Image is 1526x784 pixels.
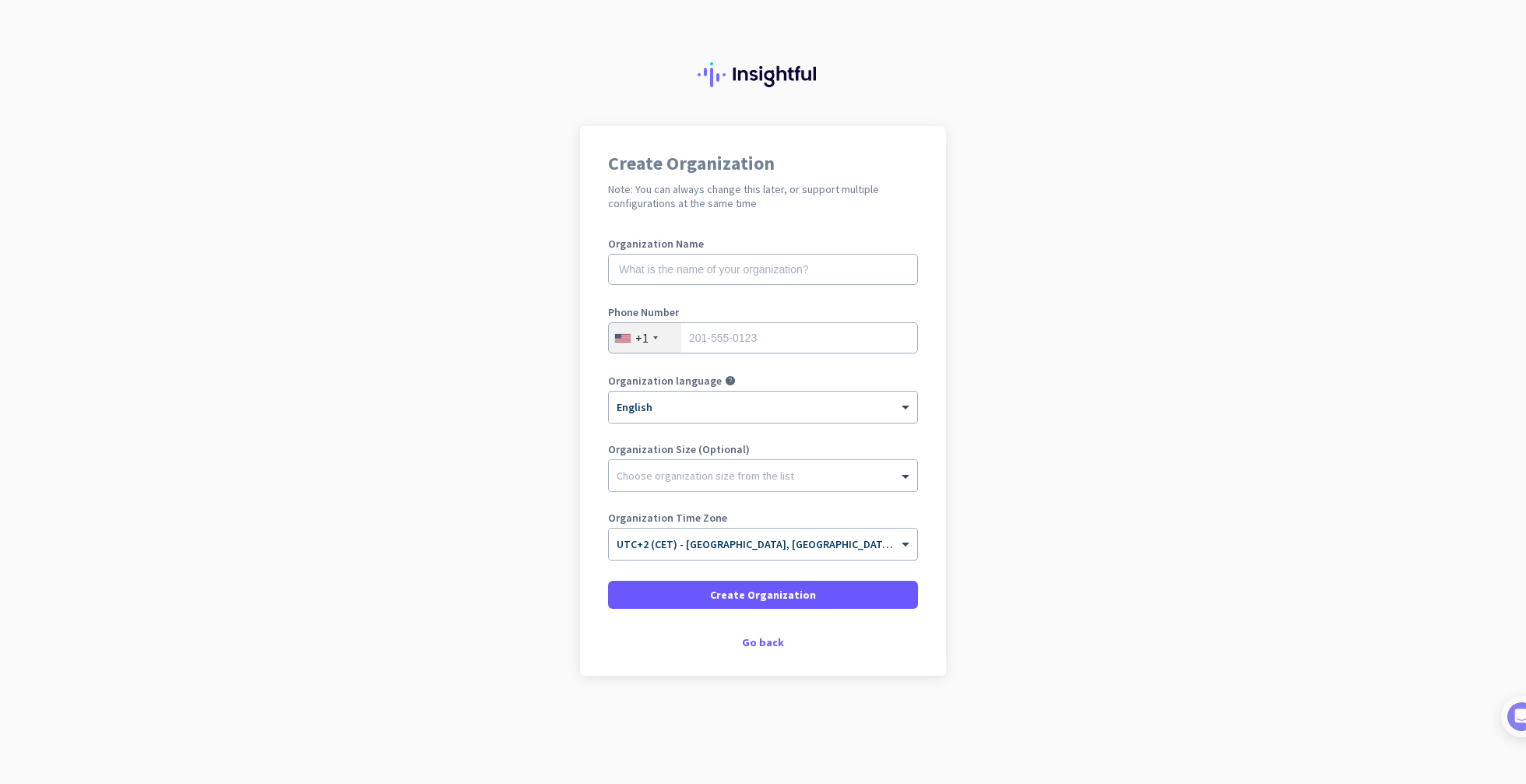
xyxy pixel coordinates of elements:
[608,444,918,455] label: Organization Size (Optional)
[710,587,816,603] span: Create Organization
[608,322,918,353] input: 201-555-0123
[698,62,828,87] img: Insightful
[608,637,918,648] div: Go back
[608,581,918,609] button: Create Organization
[608,375,722,386] label: Organization language
[608,307,918,318] label: Phone Number
[635,330,649,346] div: +1
[608,238,918,249] label: Organization Name
[725,375,736,386] i: help
[608,254,918,285] input: What is the name of your organization?
[608,154,918,173] h1: Create Organization
[608,182,918,210] h2: Note: You can always change this later, or support multiple configurations at the same time
[608,512,918,523] label: Organization Time Zone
